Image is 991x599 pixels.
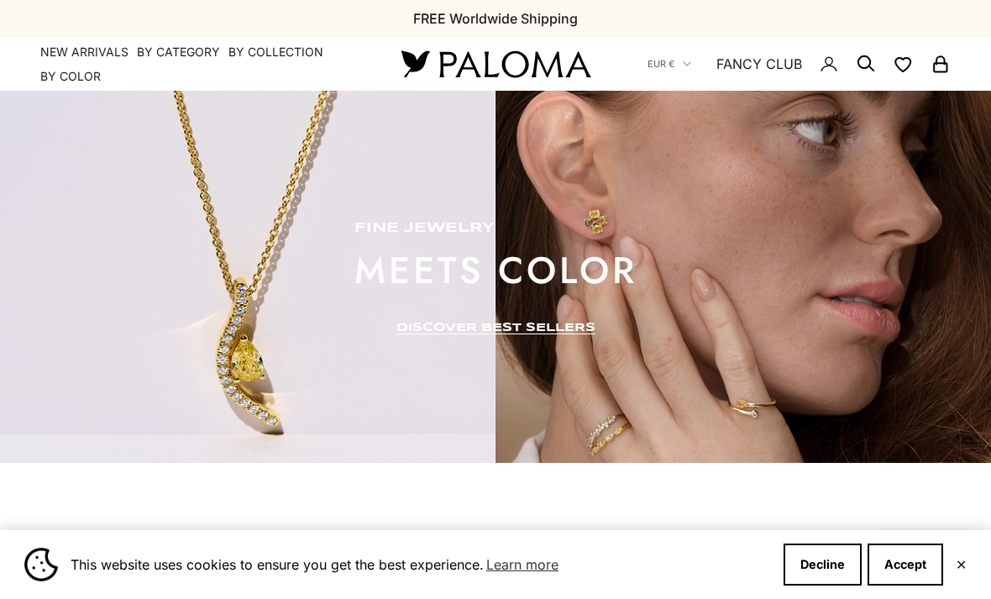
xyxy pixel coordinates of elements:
a: FANCY CLUB [716,53,802,75]
nav: Primary navigation [40,44,361,85]
a: DISCOVER BEST SELLERS [396,321,595,334]
p: fine jewelry [354,220,637,237]
summary: By Color [40,68,101,85]
img: Cookie banner [24,548,58,581]
p: meets color [354,254,637,287]
button: Decline [784,544,862,586]
button: EUR € [648,56,691,71]
p: FREE Worldwide Shipping [413,8,578,29]
button: Close [956,560,967,570]
span: EUR € [648,56,674,71]
span: This website uses cookies to ensure you get the best experience. [71,552,770,577]
summary: By Category [137,44,220,60]
a: NEW ARRIVALS [40,44,128,60]
button: Accept [868,544,943,586]
summary: By Collection [228,44,323,60]
a: Learn more [484,552,561,577]
nav: Secondary navigation [648,37,951,91]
